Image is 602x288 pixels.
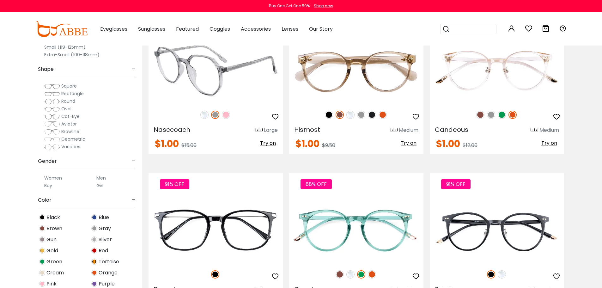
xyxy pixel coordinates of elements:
[100,25,127,33] span: Eyeglasses
[436,137,460,150] span: $1.00
[91,236,97,242] img: Silver
[541,139,557,147] span: Try on
[269,3,310,9] div: Buy One Get One 50%
[61,83,77,89] span: Square
[211,111,219,119] img: Gray
[132,154,136,169] span: -
[294,125,320,134] span: Hismost
[99,280,115,288] span: Purple
[91,270,97,276] img: Orange
[39,281,45,287] img: Pink
[44,174,62,182] label: Women
[91,259,97,265] img: Tortoise
[61,136,85,142] span: Geometric
[46,280,57,288] span: Pink
[435,125,468,134] span: Candeous
[264,126,278,134] div: Large
[399,126,418,134] div: Medium
[241,25,271,33] span: Accessories
[36,21,88,37] img: abbeglasses.com
[149,196,283,263] img: Black Dosast - Plastic ,Universal Bridge Fit
[46,247,58,254] span: Gold
[44,182,52,189] label: Boy
[44,136,60,143] img: Geometric.png
[61,98,75,104] span: Round
[357,111,365,119] img: Gray
[282,25,298,33] span: Lenses
[39,259,45,265] img: Green
[46,258,62,266] span: Green
[39,248,45,254] img: Gold
[91,248,97,254] img: Red
[401,139,417,147] span: Try on
[46,214,60,221] span: Black
[181,142,197,149] span: $15.00
[38,62,54,77] span: Shape
[368,111,376,119] img: Matte Black
[38,193,52,208] span: Color
[357,270,365,279] img: Green
[61,144,80,150] span: Varieties
[314,3,333,9] div: Shop now
[346,111,355,119] img: Clear
[155,137,179,150] span: $1.00
[430,37,564,104] img: Orange Candeous - Plastic ,Adjust Nose Pads
[260,139,276,147] span: Try on
[46,269,64,277] span: Cream
[336,111,344,119] img: Brown
[96,174,106,182] label: Men
[441,179,471,189] span: 91% OFF
[61,113,80,119] span: Cat-Eye
[61,128,79,135] span: Browline
[463,142,477,149] span: $12.00
[160,179,189,189] span: 91% OFF
[531,128,538,133] img: size ruler
[379,111,387,119] img: Orange
[39,225,45,231] img: Brown
[539,126,559,134] div: Medium
[44,91,60,97] img: Rectangle.png
[210,25,230,33] span: Goggles
[390,128,398,133] img: size ruler
[99,225,111,232] span: Gray
[44,106,60,112] img: Oval.png
[222,111,230,119] img: Pink
[301,179,332,189] span: 88% OFF
[44,144,60,150] img: Varieties.png
[539,139,559,147] button: Try on
[476,111,484,119] img: Brown
[44,51,100,58] label: Extra-Small (100-118mm)
[61,106,71,112] span: Oval
[44,121,60,127] img: Aviator.png
[96,182,103,189] label: Girl
[309,25,333,33] span: Our Story
[132,62,136,77] span: -
[91,214,97,220] img: Blue
[289,196,423,263] img: Green Gunety - Plastic ,Universal Bridge Fit
[498,270,506,279] img: Clear
[149,37,283,104] img: Fclear Nasccoach - Plastic ,Universal Bridge Fit
[325,111,333,119] img: Black
[44,83,60,89] img: Square.png
[289,37,423,104] img: Orange Hismost - Plastic ,Universal Bridge Fit
[176,25,199,33] span: Featured
[311,3,333,9] a: Shop now
[430,196,564,263] img: Black Salate - Plastic ,Adjust Nose Pads
[346,270,355,279] img: Clear
[46,236,57,243] span: Gun
[399,139,418,147] button: Try on
[99,247,108,254] span: Red
[39,270,45,276] img: Cream
[255,128,263,133] img: size ruler
[368,270,376,279] img: Orange
[91,225,97,231] img: Gray
[211,270,219,279] img: Black
[61,121,77,127] span: Aviator
[336,270,344,279] img: Brown
[44,43,86,51] label: Small (119-125mm)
